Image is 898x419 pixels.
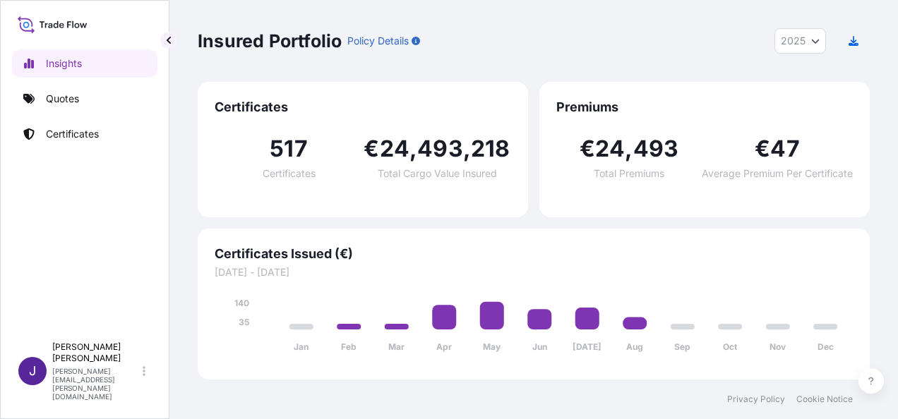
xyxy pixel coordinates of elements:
[46,92,79,106] p: Quotes
[347,34,409,48] p: Policy Details
[215,99,511,116] span: Certificates
[770,138,799,160] span: 47
[12,49,157,78] a: Insights
[215,245,853,262] span: Certificates Issued (€)
[626,341,643,352] tspan: Aug
[409,138,417,160] span: ,
[380,138,409,160] span: 24
[594,169,664,178] span: Total Premiums
[580,138,595,160] span: €
[818,341,834,352] tspan: Dec
[378,169,497,178] span: Total Cargo Value Insured
[294,341,309,352] tspan: Jan
[234,298,249,308] tspan: 140
[215,265,853,279] span: [DATE] - [DATE]
[270,138,308,160] span: 517
[12,120,157,148] a: Certificates
[52,341,140,364] p: [PERSON_NAME] [PERSON_NAME]
[46,56,82,71] p: Insights
[774,28,826,54] button: Year Selector
[436,341,452,352] tspan: Apr
[198,30,342,52] p: Insured Portfolio
[239,317,249,327] tspan: 35
[483,341,501,352] tspan: May
[263,169,316,178] span: Certificates
[727,394,785,405] a: Privacy Policy
[341,341,357,352] tspan: Feb
[573,341,601,352] tspan: [DATE]
[595,138,625,160] span: 24
[532,341,547,352] tspan: Jun
[755,138,770,160] span: €
[674,341,690,352] tspan: Sep
[471,138,510,160] span: 218
[388,341,405,352] tspan: Mar
[770,341,786,352] tspan: Nov
[29,364,36,378] span: J
[46,127,99,141] p: Certificates
[702,169,853,178] span: Average Premium Per Certificate
[463,138,471,160] span: ,
[364,138,379,160] span: €
[781,34,806,48] span: 2025
[796,394,853,405] a: Cookie Notice
[723,341,738,352] tspan: Oct
[12,85,157,113] a: Quotes
[633,138,679,160] span: 493
[52,367,140,401] p: [PERSON_NAME][EMAIL_ADDRESS][PERSON_NAME][DOMAIN_NAME]
[417,138,463,160] span: 493
[556,99,853,116] span: Premiums
[625,138,633,160] span: ,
